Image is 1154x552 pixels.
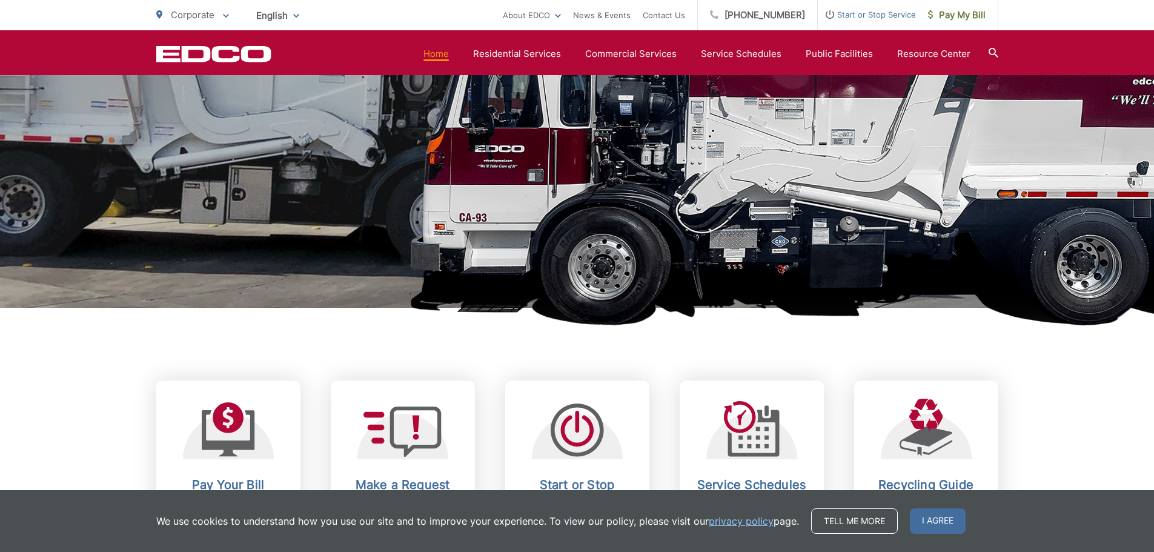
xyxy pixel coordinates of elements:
[156,45,271,62] a: EDCD logo. Return to the homepage.
[643,8,685,22] a: Contact Us
[423,47,449,61] a: Home
[928,8,986,22] span: Pay My Bill
[171,9,214,21] span: Corporate
[585,47,677,61] a: Commercial Services
[811,508,898,534] a: Tell me more
[168,477,288,492] h2: Pay Your Bill
[897,47,970,61] a: Resource Center
[709,514,774,528] a: privacy policy
[806,47,873,61] a: Public Facilities
[156,514,799,528] p: We use cookies to understand how you use our site and to improve your experience. To view our pol...
[517,477,637,507] h2: Start or Stop Service
[473,47,561,61] a: Residential Services
[247,5,308,26] span: English
[910,508,966,534] span: I agree
[573,8,631,22] a: News & Events
[866,477,986,492] h2: Recycling Guide
[503,8,561,22] a: About EDCO
[701,47,781,61] a: Service Schedules
[343,477,463,492] h2: Make a Request
[692,477,812,492] h2: Service Schedules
